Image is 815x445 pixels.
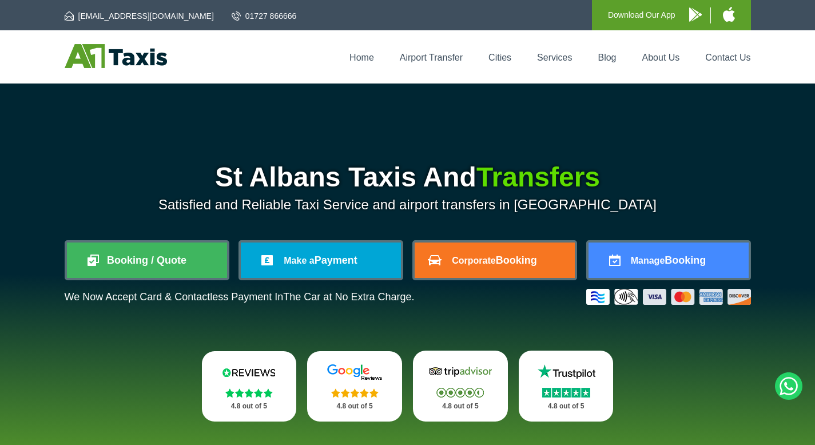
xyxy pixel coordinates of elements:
p: We Now Accept Card & Contactless Payment In [65,291,415,303]
a: Make aPayment [241,243,401,278]
span: Transfers [476,162,600,192]
a: Services [537,53,572,62]
p: Download Our App [608,8,675,22]
img: Google [320,364,389,381]
span: Manage [631,256,665,265]
img: A1 Taxis iPhone App [723,7,735,22]
h1: St Albans Taxis And [65,164,751,191]
a: Cities [488,53,511,62]
a: 01727 866666 [232,10,297,22]
img: Credit And Debit Cards [586,289,751,305]
a: Trustpilot Stars 4.8 out of 5 [519,351,614,422]
p: 4.8 out of 5 [214,399,284,414]
a: About Us [642,53,680,62]
img: Stars [331,388,379,398]
img: A1 Taxis Android App [689,7,702,22]
p: 4.8 out of 5 [426,399,495,414]
a: Booking / Quote [67,243,227,278]
img: Stars [436,388,484,398]
a: Contact Us [705,53,750,62]
a: Home [349,53,374,62]
a: Airport Transfer [400,53,463,62]
a: CorporateBooking [415,243,575,278]
a: Google Stars 4.8 out of 5 [307,351,402,422]
img: Stars [542,388,590,398]
p: 4.8 out of 5 [531,399,601,414]
span: The Car at No Extra Charge. [283,291,414,303]
img: Stars [225,388,273,398]
img: Reviews.io [214,364,283,381]
img: Tripadvisor [426,363,495,380]
a: Reviews.io Stars 4.8 out of 5 [202,351,297,422]
a: Tripadvisor Stars 4.8 out of 5 [413,351,508,422]
img: A1 Taxis St Albans LTD [65,44,167,68]
a: Blog [598,53,616,62]
span: Corporate [452,256,495,265]
img: Trustpilot [532,363,601,380]
span: Make a [284,256,314,265]
p: Satisfied and Reliable Taxi Service and airport transfers in [GEOGRAPHIC_DATA] [65,197,751,213]
a: ManageBooking [589,243,749,278]
a: [EMAIL_ADDRESS][DOMAIN_NAME] [65,10,214,22]
p: 4.8 out of 5 [320,399,389,414]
